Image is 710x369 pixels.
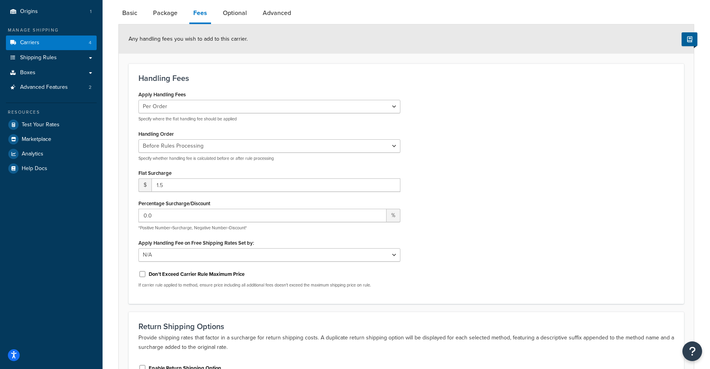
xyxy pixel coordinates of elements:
label: Apply Handling Fees [138,92,186,97]
p: *Positive Number=Surcharge, Negative Number=Discount* [138,225,400,231]
span: Any handling fees you wish to add to this carrier. [129,35,248,43]
span: % [387,209,400,222]
li: Carriers [6,36,97,50]
span: Advanced Features [20,84,68,91]
p: Specify where the flat handling fee should be applied [138,116,400,122]
li: Origins [6,4,97,19]
span: 2 [89,84,92,91]
a: Carriers4 [6,36,97,50]
span: Marketplace [22,136,51,143]
a: Optional [219,4,251,22]
a: Marketplace [6,132,97,146]
label: Handling Order [138,131,174,137]
span: $ [138,178,151,192]
label: Flat Surcharge [138,170,172,176]
p: Specify whether handling fee is calculated before or after rule processing [138,155,400,161]
span: 1 [90,8,92,15]
label: Don't Exceed Carrier Rule Maximum Price [149,271,245,278]
a: Origins1 [6,4,97,19]
a: Advanced [259,4,295,22]
label: Percentage Surcharge/Discount [138,200,210,206]
p: Provide shipping rates that factor in a surcharge for return shipping costs. A duplicate return s... [138,333,674,352]
h3: Handling Fees [138,74,674,82]
a: Fees [189,4,211,24]
a: Package [149,4,181,22]
li: Advanced Features [6,80,97,95]
span: Analytics [22,151,43,157]
button: Open Resource Center [682,341,702,361]
span: Test Your Rates [22,122,60,128]
span: 4 [89,39,92,46]
label: Apply Handling Fee on Free Shipping Rates Set by: [138,240,254,246]
div: Manage Shipping [6,27,97,34]
h3: Return Shipping Options [138,322,674,331]
a: Boxes [6,66,97,80]
span: Help Docs [22,165,47,172]
a: Analytics [6,147,97,161]
a: Shipping Rules [6,51,97,65]
button: Show Help Docs [682,32,697,46]
p: If carrier rule applied to method, ensure price including all additional fees doesn't exceed the ... [138,282,400,288]
span: Carriers [20,39,39,46]
a: Help Docs [6,161,97,176]
span: Shipping Rules [20,54,57,61]
a: Test Your Rates [6,118,97,132]
a: Advanced Features2 [6,80,97,95]
div: Resources [6,109,97,116]
span: Origins [20,8,38,15]
span: Boxes [20,69,35,76]
a: Basic [118,4,141,22]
